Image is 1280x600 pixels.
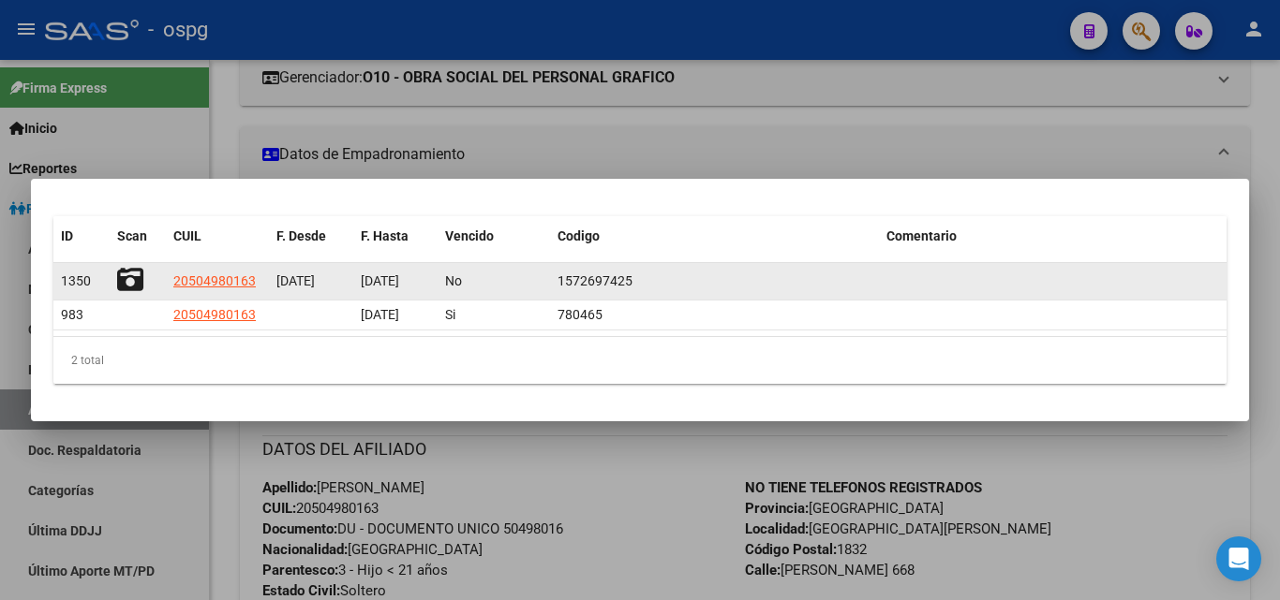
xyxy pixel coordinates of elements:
[53,337,1227,384] div: 2 total
[110,216,166,256] datatable-header-cell: Scan
[1216,536,1261,581] div: Open Intercom Messenger
[166,216,269,256] datatable-header-cell: CUIL
[353,216,438,256] datatable-header-cell: F. Hasta
[173,273,256,288] span: 20504980163
[117,228,147,243] span: Scan
[361,273,399,288] span: [DATE]
[361,228,409,243] span: F. Hasta
[53,216,110,256] datatable-header-cell: ID
[61,228,73,243] span: ID
[558,273,633,288] span: 1572697425
[445,228,494,243] span: Vencido
[173,307,256,322] span: 20504980163
[558,307,603,322] span: 780465
[361,307,399,322] span: [DATE]
[438,216,550,256] datatable-header-cell: Vencido
[879,216,1227,256] datatable-header-cell: Comentario
[61,273,91,288] span: 1350
[558,228,600,243] span: Codigo
[269,216,353,256] datatable-header-cell: F. Desde
[276,273,315,288] span: [DATE]
[886,228,957,243] span: Comentario
[550,216,879,256] datatable-header-cell: Codigo
[445,273,462,288] span: No
[61,307,83,322] span: 983
[445,307,455,322] span: Si
[276,228,326,243] span: F. Desde
[173,228,201,243] span: CUIL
